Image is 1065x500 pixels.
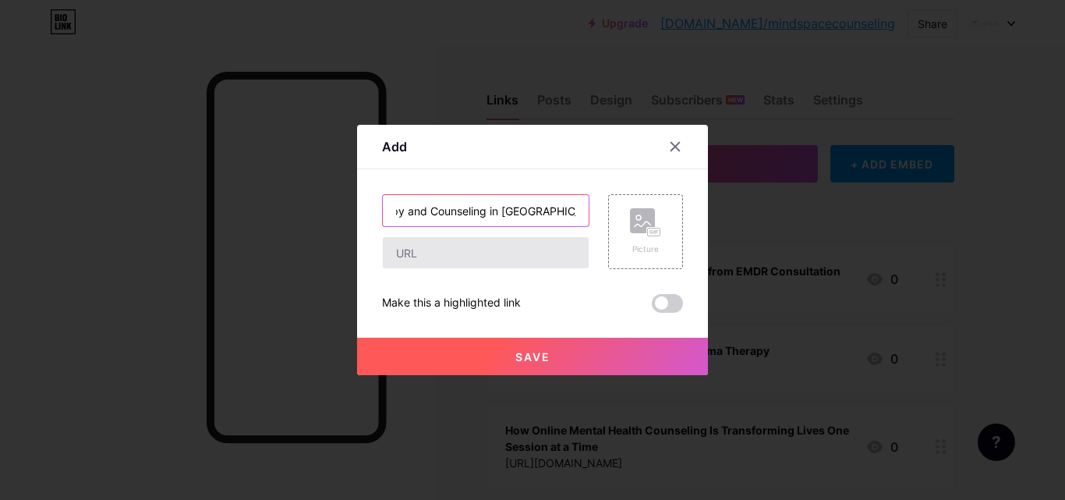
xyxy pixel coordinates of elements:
[383,237,589,268] input: URL
[382,137,407,156] div: Add
[382,294,521,313] div: Make this a highlighted link
[515,350,550,363] span: Save
[357,338,708,375] button: Save
[383,195,589,226] input: Title
[630,243,661,255] div: Picture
